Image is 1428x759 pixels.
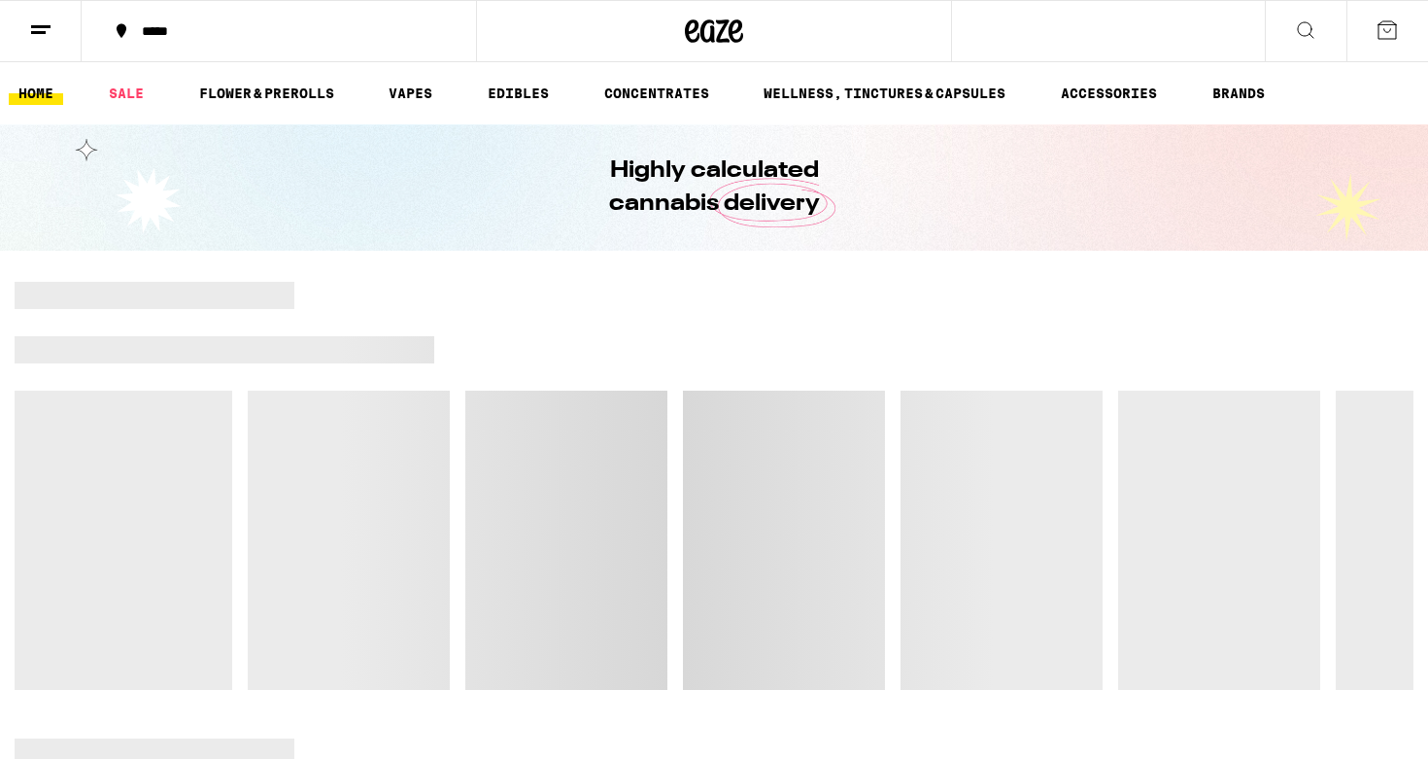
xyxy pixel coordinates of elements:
[554,155,874,221] h1: Highly calculated cannabis delivery
[9,82,63,105] a: HOME
[478,82,559,105] a: EDIBLES
[595,82,719,105] a: CONCENTRATES
[754,82,1015,105] a: WELLNESS, TINCTURES & CAPSULES
[1051,82,1167,105] a: ACCESSORIES
[99,82,153,105] a: SALE
[379,82,442,105] a: VAPES
[1203,82,1275,105] a: BRANDS
[189,82,344,105] a: FLOWER & PREROLLS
